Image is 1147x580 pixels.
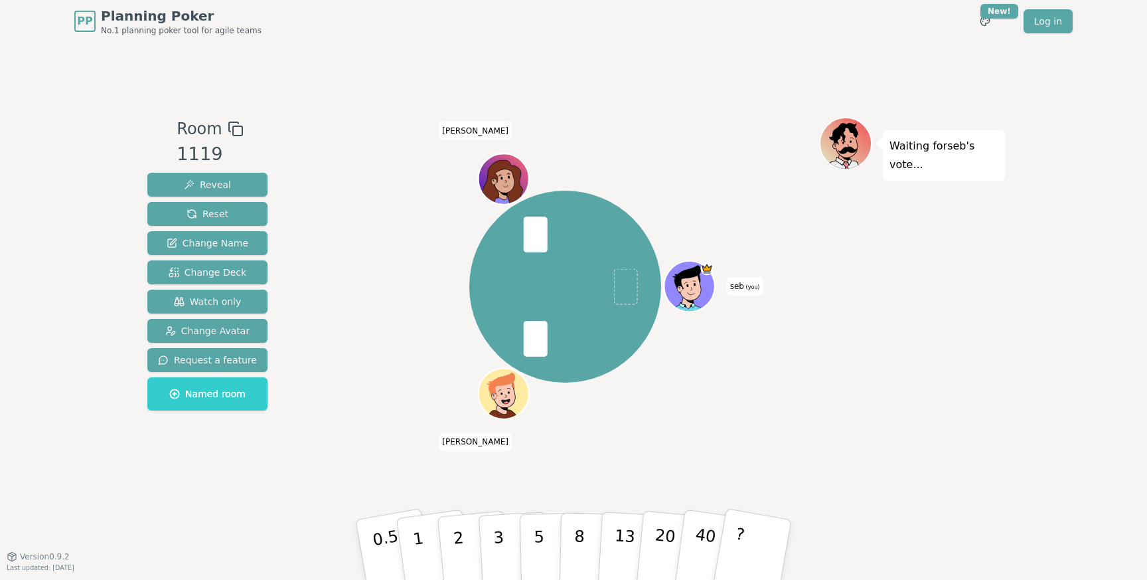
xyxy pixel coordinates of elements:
button: Watch only [147,290,268,314]
a: Log in [1024,9,1073,33]
span: Reset [187,207,228,221]
span: (you) [744,284,760,290]
span: Last updated: [DATE] [7,564,74,571]
div: 1119 [177,141,243,168]
span: PP [77,13,92,29]
span: Watch only [174,295,242,308]
span: Change Avatar [165,324,250,338]
button: Change Avatar [147,319,268,343]
div: New! [980,4,1018,19]
button: Change Name [147,231,268,255]
button: Named room [147,377,268,411]
button: Reset [147,202,268,226]
button: Change Deck [147,260,268,284]
button: Request a feature [147,348,268,372]
span: Version 0.9.2 [20,551,70,562]
button: Reveal [147,173,268,197]
span: Click to change your name [439,433,512,451]
span: Named room [169,387,246,401]
span: Change Deck [169,266,246,279]
span: Reveal [184,178,231,191]
span: No.1 planning poker tool for agile teams [101,25,262,36]
p: Waiting for seb 's vote... [889,137,998,174]
button: Version0.9.2 [7,551,70,562]
button: New! [973,9,997,33]
button: Click to change your avatar [665,262,713,310]
span: Planning Poker [101,7,262,25]
span: Room [177,117,222,141]
span: seb is the host [700,262,713,275]
a: PPPlanning PokerNo.1 planning poker tool for agile teams [74,7,262,36]
span: Change Name [167,237,248,250]
span: Request a feature [158,353,257,367]
span: Click to change your name [439,122,512,140]
span: Click to change your name [727,277,763,296]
